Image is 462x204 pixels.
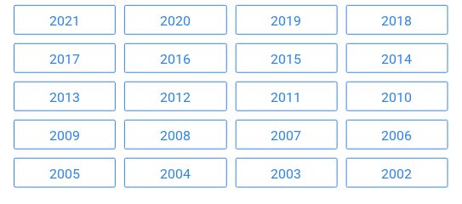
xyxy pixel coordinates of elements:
a: 2019 [236,5,338,35]
a: 2006 [346,120,448,150]
a: 2014 [346,43,448,73]
a: 2011 [236,82,338,111]
a: 2012 [124,82,226,111]
a: 2013 [14,82,116,111]
a: 2021 [14,5,116,35]
a: 2020 [124,5,226,35]
a: 2009 [14,120,116,150]
a: 2004 [124,158,226,188]
a: 2017 [14,43,116,73]
a: 2007 [236,120,338,150]
a: 2005 [14,158,116,188]
a: 2008 [124,120,226,150]
a: 2010 [346,82,448,111]
a: 2018 [346,5,448,35]
a: 2015 [236,43,338,73]
a: 2016 [124,43,226,73]
a: 2002 [346,158,448,188]
a: 2003 [236,158,338,188]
